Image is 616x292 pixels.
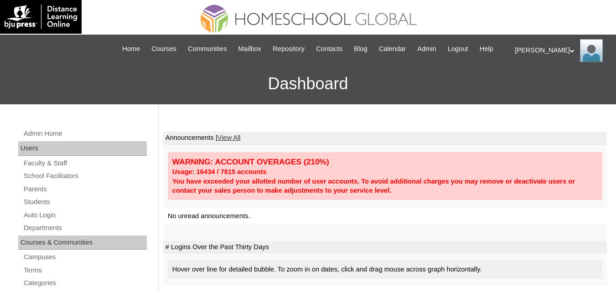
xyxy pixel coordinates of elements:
[349,44,372,54] a: Blog
[23,128,147,139] a: Admin Home
[23,222,147,234] a: Departments
[172,177,598,195] div: You have exceeded your allotted number of user accounts. To avoid additional charges you may remo...
[5,63,611,104] h3: Dashboard
[234,44,266,54] a: Mailbox
[448,44,468,54] span: Logout
[354,44,367,54] span: Blog
[374,44,410,54] a: Calendar
[23,265,147,276] a: Terms
[183,44,232,54] a: Communities
[23,184,147,195] a: Parents
[163,208,607,225] td: No unread announcements.
[172,157,598,167] div: WARNING: ACCOUNT OVERAGES (210%)
[23,158,147,169] a: Faculty & Staff
[168,260,602,279] div: Hover over line for detailed bubble. To zoom in on dates, click and drag mouse across graph horiz...
[515,39,607,62] div: [PERSON_NAME]
[475,44,498,54] a: Help
[23,196,147,208] a: Students
[163,132,607,144] td: Announcements |
[23,251,147,263] a: Campuses
[122,44,140,54] span: Home
[413,44,441,54] a: Admin
[23,210,147,221] a: Auto Login
[316,44,342,54] span: Contacts
[23,277,147,289] a: Categories
[18,141,147,156] div: Users
[238,44,262,54] span: Mailbox
[151,44,176,54] span: Courses
[172,168,267,175] strong: Usage: 16434 / 7815 accounts
[417,44,436,54] span: Admin
[273,44,305,54] span: Repository
[311,44,347,54] a: Contacts
[5,5,77,29] img: logo-white.png
[379,44,406,54] span: Calendar
[268,44,309,54] a: Repository
[188,44,227,54] span: Communities
[580,39,603,62] img: Ariane Ebuen
[147,44,181,54] a: Courses
[480,44,493,54] span: Help
[163,241,607,254] td: # Logins Over the Past Thirty Days
[23,170,147,182] a: School Facilitators
[18,236,147,250] div: Courses & Communities
[217,134,241,141] a: View All
[118,44,145,54] a: Home
[443,44,473,54] a: Logout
